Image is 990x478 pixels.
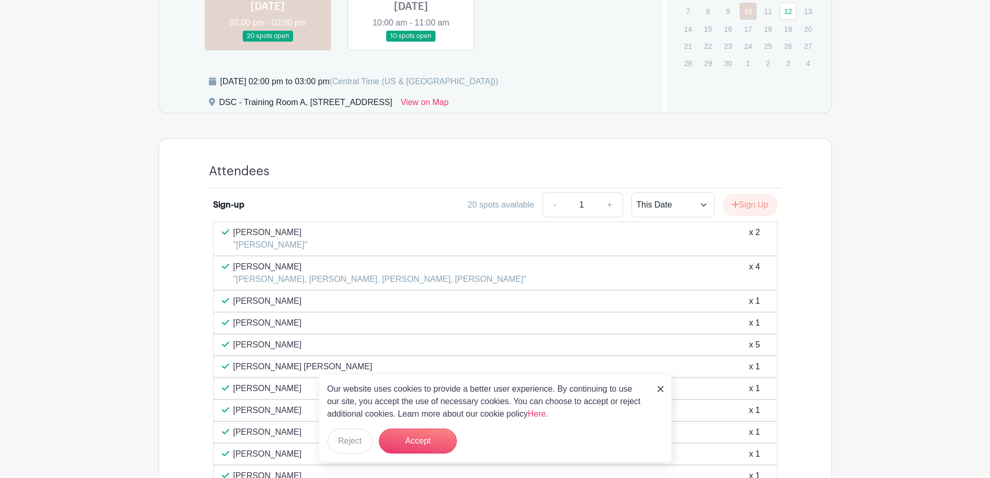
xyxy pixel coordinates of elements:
p: 15 [699,21,717,37]
p: "[PERSON_NAME], [PERSON_NAME], [PERSON_NAME], [PERSON_NAME]" [233,273,526,286]
a: View on Map [401,96,448,113]
p: 2 [759,55,776,71]
p: 14 [679,21,696,37]
div: Sign-up [213,199,244,211]
p: 27 [799,38,816,54]
div: x 1 [749,426,760,438]
p: 22 [699,38,717,54]
p: 19 [780,21,797,37]
div: DSC - Training Room A, [STREET_ADDRESS] [219,96,392,113]
p: 3 [780,55,797,71]
a: Here [528,409,546,418]
h4: Attendees [209,164,270,179]
p: 26 [780,38,797,54]
p: [PERSON_NAME] [233,317,302,329]
p: 8 [699,3,717,19]
p: 9 [719,3,736,19]
div: x 1 [749,360,760,373]
button: Accept [379,429,457,454]
div: x 1 [749,317,760,329]
p: Our website uses cookies to provide a better user experience. By continuing to use our site, you ... [327,383,646,420]
p: 11 [759,3,776,19]
p: 4 [799,55,816,71]
span: (Central Time (US & [GEOGRAPHIC_DATA])) [329,77,498,86]
p: 28 [679,55,696,71]
img: close_button-5f87c8562297e5c2d7936805f587ecaba9071eb48480494691a3f1689db116b3.svg [657,386,664,392]
a: + [597,192,623,217]
p: 29 [699,55,717,71]
p: 13 [799,3,816,19]
a: 12 [780,3,797,20]
div: x 4 [749,261,760,286]
a: 10 [740,3,757,20]
p: 20 [799,21,816,37]
div: x 2 [749,226,760,251]
div: x 5 [749,339,760,351]
button: Reject [327,429,373,454]
p: [PERSON_NAME] [233,382,302,395]
p: [PERSON_NAME] [233,426,302,438]
div: x 1 [749,448,760,460]
div: x 1 [749,382,760,395]
p: 24 [740,38,757,54]
a: - [543,192,566,217]
p: 25 [759,38,776,54]
p: 7 [679,3,696,19]
p: [PERSON_NAME] [233,295,302,307]
p: [PERSON_NAME] [233,404,302,417]
p: "[PERSON_NAME]" [233,239,308,251]
p: 16 [719,21,736,37]
p: [PERSON_NAME] [PERSON_NAME] [233,360,373,373]
p: [PERSON_NAME] [233,448,302,460]
div: [DATE] 02:00 pm to 03:00 pm [220,75,498,88]
p: [PERSON_NAME] [233,339,302,351]
p: [PERSON_NAME] [233,226,308,239]
p: 23 [719,38,736,54]
p: 18 [759,21,776,37]
div: x 1 [749,295,760,307]
p: 30 [719,55,736,71]
p: 17 [740,21,757,37]
div: x 1 [749,404,760,417]
div: 20 spots available [468,199,534,211]
p: [PERSON_NAME] [233,261,526,273]
p: 1 [740,55,757,71]
button: Sign Up [723,194,777,216]
p: 21 [679,38,696,54]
